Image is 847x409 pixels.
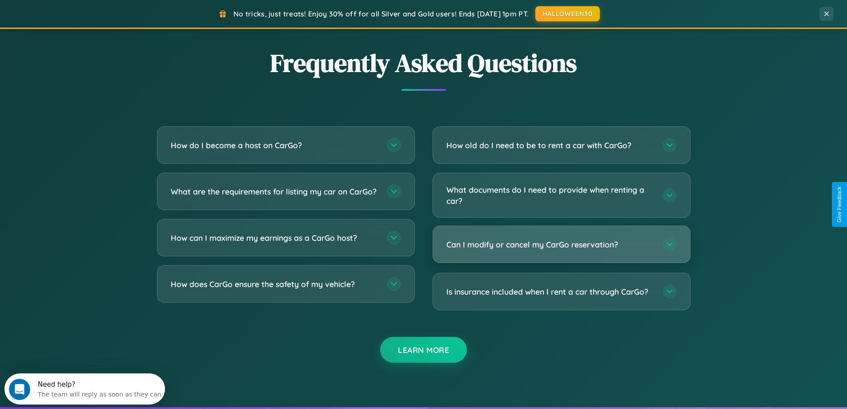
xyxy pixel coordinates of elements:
[4,373,165,405] iframe: Intercom live chat discovery launcher
[446,140,654,151] h3: How old do I need to be to rent a car with CarGo?
[33,8,157,15] div: Need help?
[446,184,654,206] h3: What documents do I need to provide when renting a car?
[4,4,165,28] div: Open Intercom Messenger
[171,232,378,243] h3: How can I maximize my earnings as a CarGo host?
[836,186,843,223] div: Give Feedback
[446,239,654,250] h3: Can I modify or cancel my CarGo reservation?
[380,337,467,363] button: Learn More
[171,140,378,151] h3: How do I become a host on CarGo?
[171,279,378,290] h3: How does CarGo ensure the safety of my vehicle?
[446,286,654,297] h3: Is insurance included when I rent a car through CarGo?
[233,9,529,18] span: No tricks, just treats! Enjoy 30% off for all Silver and Gold users! Ends [DATE] 1pm PT.
[9,379,30,400] iframe: Intercom live chat
[535,6,600,21] button: HALLOWEEN30
[33,15,157,24] div: The team will reply as soon as they can
[171,186,378,197] h3: What are the requirements for listing my car on CarGo?
[157,46,690,80] h2: Frequently Asked Questions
